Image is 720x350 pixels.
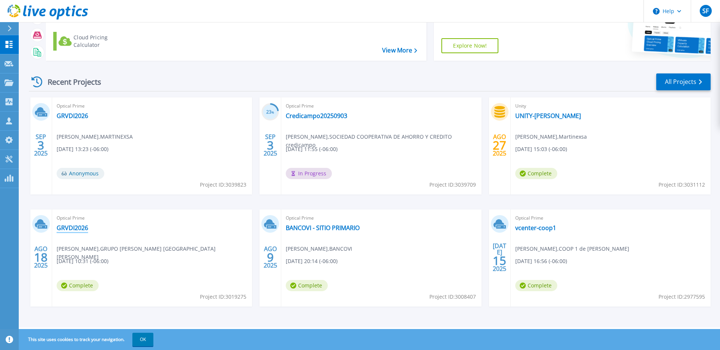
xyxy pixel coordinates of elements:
[286,224,360,232] a: BANCOVI - SITIO PRIMARIO
[515,280,557,291] span: Complete
[286,133,481,149] span: [PERSON_NAME] , SOCIEDAD COOPERATIVA DE AHORRO Y CREDITO credicampo
[57,280,99,291] span: Complete
[493,142,506,148] span: 27
[57,168,104,179] span: Anonymous
[286,280,328,291] span: Complete
[57,145,108,153] span: [DATE] 13:23 (-06:00)
[515,224,556,232] a: vcenter-coop1
[702,8,709,14] span: SF
[267,142,274,148] span: 3
[286,245,352,253] span: [PERSON_NAME] , BANCOVI
[57,102,247,110] span: Optical Prime
[263,244,277,271] div: AGO 2025
[34,254,48,260] span: 18
[286,112,347,120] a: Credicampo20250903
[493,257,506,264] span: 15
[57,214,247,222] span: Optical Prime
[441,38,498,53] a: Explore Now!
[429,181,476,189] span: Project ID: 3039709
[261,108,279,117] h3: 23
[271,110,274,114] span: %
[515,245,629,253] span: [PERSON_NAME] , COOP 1 de [PERSON_NAME]
[132,333,153,346] button: OK
[658,293,705,301] span: Project ID: 2977595
[29,73,111,91] div: Recent Projects
[515,102,706,110] span: Unity
[515,145,567,153] span: [DATE] 15:03 (-06:00)
[515,257,567,265] span: [DATE] 16:56 (-06:00)
[492,244,507,271] div: [DATE] 2025
[34,244,48,271] div: AGO 2025
[286,214,477,222] span: Optical Prime
[200,293,246,301] span: Project ID: 3019275
[286,145,337,153] span: [DATE] 11:55 (-06:00)
[658,181,705,189] span: Project ID: 3031112
[200,181,246,189] span: Project ID: 3039823
[286,102,477,110] span: Optical Prime
[429,293,476,301] span: Project ID: 3008407
[515,133,587,141] span: [PERSON_NAME] , Martinexsa
[57,257,108,265] span: [DATE] 10:31 (-06:00)
[34,132,48,159] div: SEP 2025
[57,245,252,261] span: [PERSON_NAME] , GRUPO [PERSON_NAME] [GEOGRAPHIC_DATA][PERSON_NAME]
[286,168,332,179] span: In Progress
[263,132,277,159] div: SEP 2025
[286,257,337,265] span: [DATE] 20:14 (-06:00)
[515,112,581,120] a: UNITY-[PERSON_NAME]
[21,333,153,346] span: This site uses cookies to track your navigation.
[656,73,711,90] a: All Projects
[57,224,88,232] a: GRVDI2026
[57,112,88,120] a: GRVDI2026
[492,132,507,159] div: AGO 2025
[267,254,274,260] span: 9
[53,32,137,51] a: Cloud Pricing Calculator
[73,34,133,49] div: Cloud Pricing Calculator
[37,142,44,148] span: 3
[382,47,417,54] a: View More
[57,133,133,141] span: [PERSON_NAME] , MARTINEXSA
[515,214,706,222] span: Optical Prime
[515,168,557,179] span: Complete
